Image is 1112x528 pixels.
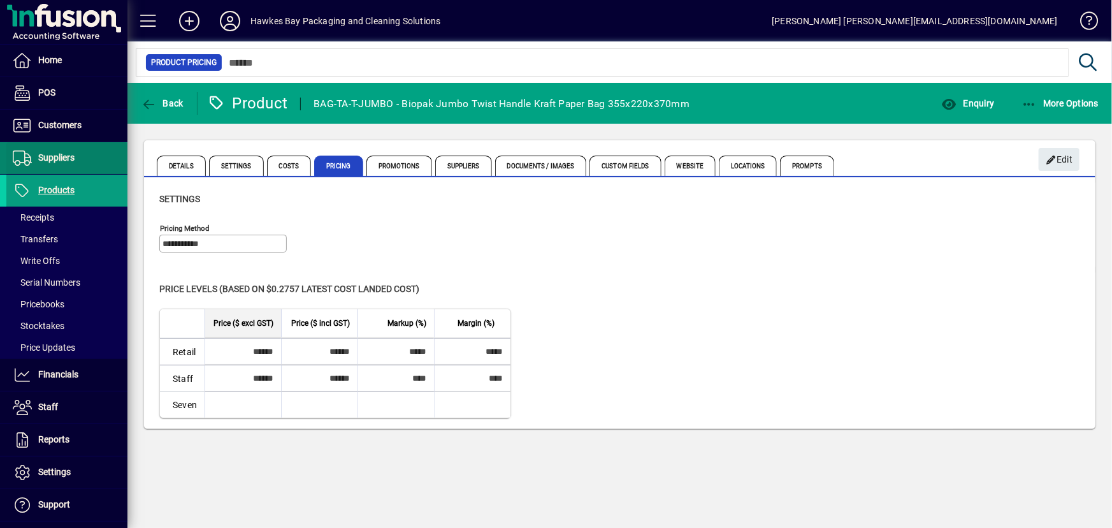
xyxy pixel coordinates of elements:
span: Write Offs [13,256,60,266]
td: Seven [160,392,205,418]
a: POS [6,77,127,109]
a: Customers [6,110,127,142]
span: Prompts [780,156,834,176]
span: More Options [1022,98,1099,108]
a: Home [6,45,127,77]
a: Price Updates [6,337,127,358]
span: Locations [719,156,777,176]
button: More Options [1018,92,1102,115]
span: Stocktakes [13,321,64,331]
a: Financials [6,359,127,391]
span: Margin (%) [458,316,495,330]
span: Back [141,98,184,108]
a: Knowledge Base [1071,3,1096,44]
td: Staff [160,365,205,392]
span: Receipts [13,212,54,223]
div: Product [207,93,288,114]
button: Profile [210,10,250,33]
button: Add [169,10,210,33]
span: Settings [209,156,264,176]
a: Reports [6,424,127,456]
span: Home [38,55,62,65]
span: Enquiry [941,98,994,108]
span: Price ($ incl GST) [291,316,350,330]
a: Staff [6,392,127,423]
div: Hawkes Bay Packaging and Cleaning Solutions [250,11,441,31]
span: Transfers [13,234,58,244]
button: Enquiry [938,92,997,115]
span: Documents / Images [495,156,587,176]
span: Settings [159,194,200,204]
span: Custom Fields [589,156,661,176]
span: Costs [267,156,312,176]
div: BAG-TA-T-JUMBO - Biopak Jumbo Twist Handle Kraft Paper Bag 355x220x370mm [314,94,690,114]
a: Receipts [6,207,127,228]
span: Support [38,499,70,510]
span: Serial Numbers [13,277,80,288]
button: Edit [1039,148,1080,171]
span: Suppliers [435,156,492,176]
a: Suppliers [6,142,127,174]
span: Price ($ excl GST) [213,316,273,330]
span: Promotions [366,156,432,176]
span: Pricing [314,156,363,176]
a: Settings [6,457,127,488]
span: Product Pricing [151,56,217,69]
a: Serial Numbers [6,272,127,293]
span: Staff [38,402,58,412]
span: Price Updates [13,342,75,353]
app-page-header-button: Back [127,92,198,115]
span: Pricebooks [13,299,64,309]
span: POS [38,87,55,98]
span: Customers [38,120,82,130]
span: Reports [38,434,69,444]
mat-label: Pricing method [160,224,210,233]
span: Settings [38,467,71,477]
button: Back [138,92,187,115]
span: Website [665,156,716,176]
span: Edit [1046,149,1073,170]
a: Write Offs [6,250,127,272]
span: Markup (%) [387,316,426,330]
a: Stocktakes [6,315,127,337]
td: Retail [160,338,205,365]
div: [PERSON_NAME] [PERSON_NAME][EMAIL_ADDRESS][DOMAIN_NAME] [772,11,1058,31]
span: Details [157,156,206,176]
span: Products [38,185,75,195]
span: Price levels (based on $0.2757 Latest cost landed cost) [159,284,419,294]
span: Financials [38,369,78,379]
a: Pricebooks [6,293,127,315]
a: Transfers [6,228,127,250]
a: Support [6,489,127,521]
span: Suppliers [38,152,75,163]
